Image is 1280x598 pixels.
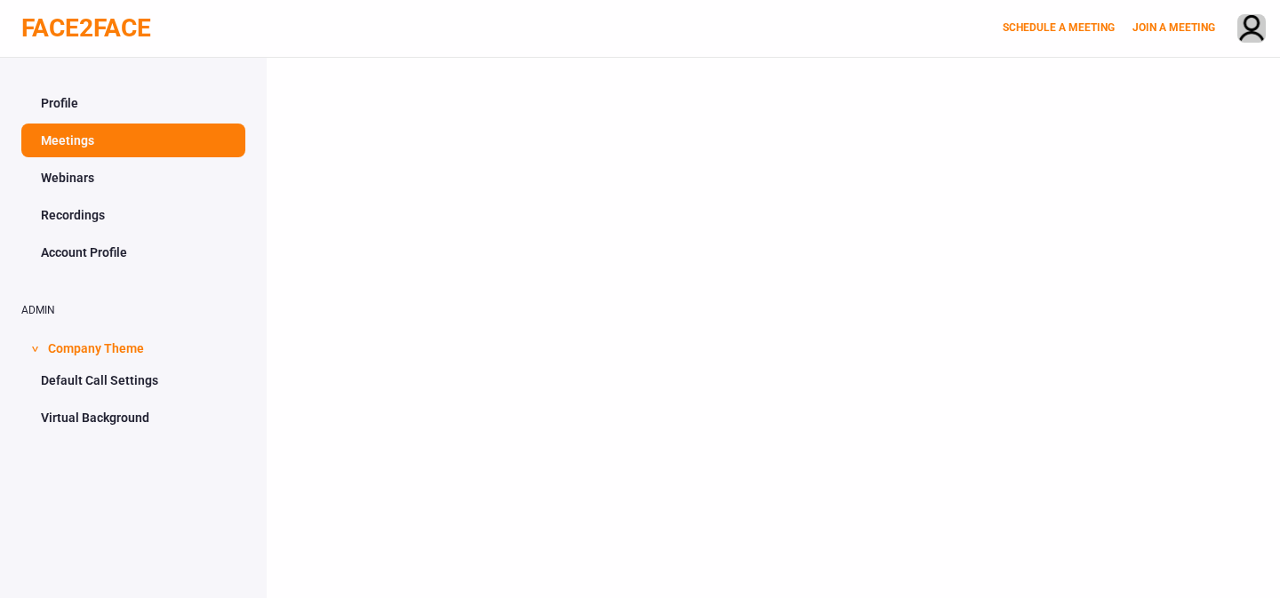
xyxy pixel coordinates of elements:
[21,161,245,195] a: Webinars
[21,305,245,316] h2: ADMIN
[1132,21,1215,34] a: JOIN A MEETING
[21,86,245,120] a: Profile
[21,235,245,269] a: Account Profile
[21,13,151,43] a: FACE2FACE
[21,401,245,435] a: Virtual Background
[21,363,245,397] a: Default Call Settings
[48,330,144,363] span: Company Theme
[26,346,44,352] span: >
[21,124,245,157] a: Meetings
[21,198,245,232] a: Recordings
[1238,15,1265,44] img: avatar.710606db.png
[1003,21,1115,34] a: SCHEDULE A MEETING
